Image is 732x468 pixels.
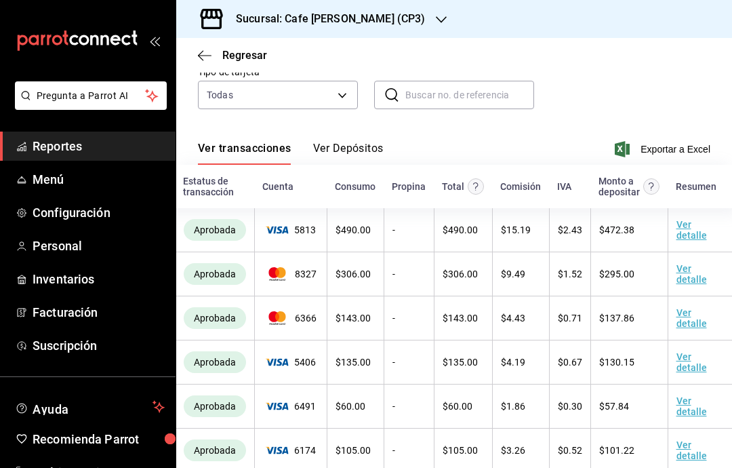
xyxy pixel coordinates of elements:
a: Ver detalle [676,395,707,417]
span: Menú [33,170,165,189]
div: Total [442,181,464,192]
div: IVA [557,181,571,192]
div: Transacciones cobradas de manera exitosa. [184,440,246,461]
span: Personal [33,237,165,255]
span: $ 306.00 [335,269,371,279]
span: $ 15.19 [501,225,531,235]
span: $ 1.52 [558,269,582,279]
div: Resumen [676,181,716,192]
span: $ 4.19 [501,357,525,368]
span: $ 306.00 [443,269,478,279]
div: Cuenta [262,181,293,192]
td: - [384,385,434,429]
span: Aprobada [188,445,241,456]
span: $ 0.67 [558,357,582,368]
button: Exportar a Excel [617,141,710,157]
div: Comisión [500,181,541,192]
span: $ 9.49 [501,269,525,279]
div: Transacciones cobradas de manera exitosa. [184,263,246,285]
h3: Sucursal: Cafe [PERSON_NAME] (CP3) [225,11,425,27]
button: Regresar [198,49,267,62]
span: $ 295.00 [599,269,634,279]
span: Aprobada [188,313,241,324]
div: Transacciones cobradas de manera exitosa. [184,395,246,417]
a: Ver detalle [676,351,707,373]
td: - [384,340,434,385]
span: $ 472.38 [599,225,634,235]
input: Buscar no. de referencia [405,81,534,109]
span: Aprobada [188,269,241,279]
span: Ayuda [33,399,147,415]
span: Facturación [33,303,165,321]
span: $ 0.30 [558,401,582,412]
span: 6174 [263,445,319,456]
a: Pregunta a Parrot AI [9,98,167,113]
span: Aprobada [188,225,241,235]
span: Recomienda Parrot [33,430,165,448]
span: $ 60.00 [335,401,365,412]
span: $ 0.71 [558,313,582,324]
a: Ver detalle [676,219,707,241]
div: Transacciones cobradas de manera exitosa. [184,307,246,329]
span: $ 105.00 [443,445,478,456]
span: $ 57.84 [599,401,629,412]
div: Consumo [335,181,375,192]
span: $ 135.00 [335,357,371,368]
span: Aprobada [188,357,241,368]
span: 5406 [263,357,319,368]
button: Pregunta a Parrot AI [15,81,167,110]
span: $ 130.15 [599,357,634,368]
span: Reportes [33,137,165,155]
a: Ver detalle [676,440,707,461]
div: Todas [207,88,233,102]
span: $ 135.00 [443,357,478,368]
span: Inventarios [33,270,165,288]
span: Pregunta a Parrot AI [37,89,146,103]
span: $ 60.00 [443,401,472,412]
span: $ 143.00 [335,313,371,324]
span: $ 3.26 [501,445,525,456]
span: $ 490.00 [335,225,371,235]
span: 6366 [263,311,319,325]
button: open_drawer_menu [149,35,160,46]
span: $ 0.52 [558,445,582,456]
span: Aprobada [188,401,241,412]
td: - [384,252,434,296]
span: $ 2.43 [558,225,582,235]
div: navigation tabs [198,142,384,165]
span: $ 490.00 [443,225,478,235]
a: Ver detalle [676,263,707,285]
button: Ver transacciones [198,142,291,165]
span: $ 1.86 [501,401,525,412]
div: Transacciones cobradas de manera exitosa. [184,219,246,241]
span: $ 105.00 [335,445,371,456]
button: Ver Depósitos [313,142,384,165]
span: $ 101.22 [599,445,634,456]
span: 8327 [263,267,319,281]
span: $ 143.00 [443,313,478,324]
span: Configuración [33,203,165,222]
div: Monto a depositar [598,176,640,197]
a: Ver detalle [676,307,707,329]
div: Propina [392,181,426,192]
span: $ 137.86 [599,313,634,324]
span: Regresar [222,49,267,62]
svg: Este es el monto resultante del total pagado menos comisión e IVA. Esta será la parte que se depo... [643,178,659,195]
div: Transacciones cobradas de manera exitosa. [184,351,246,373]
div: Estatus de transacción [183,176,246,197]
svg: Este monto equivale al total pagado por el comensal antes de aplicar Comisión e IVA. [468,178,484,195]
span: Suscripción [33,336,165,355]
span: $ 4.43 [501,313,525,324]
td: - [384,208,434,252]
span: 5813 [263,225,319,235]
td: - [384,296,434,340]
span: 6491 [263,401,319,412]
